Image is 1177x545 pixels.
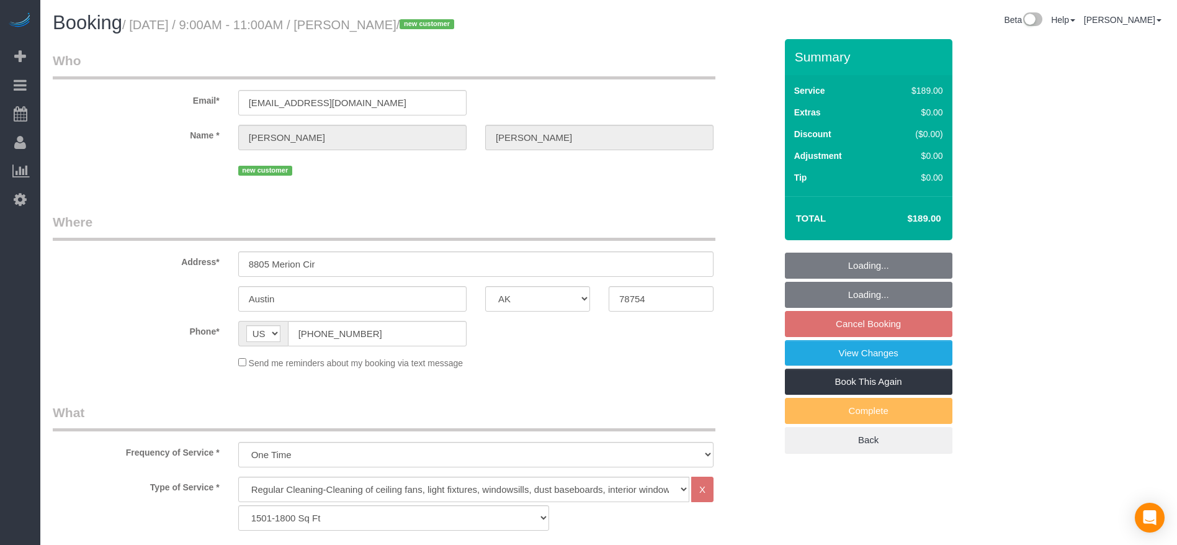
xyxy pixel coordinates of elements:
img: New interface [1022,12,1042,29]
input: Zip Code* [609,286,714,312]
label: Service [794,84,825,97]
img: Automaid Logo [7,12,32,30]
label: Discount [794,128,831,140]
label: Name * [43,125,229,142]
legend: What [53,403,715,431]
div: $189.00 [885,84,943,97]
label: Address* [43,251,229,268]
div: $0.00 [885,171,943,184]
a: Beta [1004,15,1042,25]
div: $0.00 [885,106,943,119]
input: Email* [238,90,467,115]
label: Adjustment [794,150,842,162]
label: Frequency of Service * [43,442,229,459]
span: / [396,18,458,32]
input: City* [238,286,467,312]
small: / [DATE] / 9:00AM - 11:00AM / [PERSON_NAME] [122,18,458,32]
strong: Total [796,213,826,223]
a: Help [1051,15,1075,25]
div: Open Intercom Messenger [1135,503,1165,533]
label: Extras [794,106,821,119]
div: $0.00 [885,150,943,162]
input: First Name* [238,125,467,150]
a: [PERSON_NAME] [1084,15,1161,25]
div: ($0.00) [885,128,943,140]
span: new customer [400,19,454,29]
label: Phone* [43,321,229,338]
input: Last Name* [485,125,714,150]
label: Tip [794,171,807,184]
input: Phone* [288,321,467,346]
a: Book This Again [785,369,952,395]
a: Back [785,427,952,453]
a: View Changes [785,340,952,366]
legend: Who [53,52,715,79]
span: new customer [238,166,292,176]
span: Booking [53,12,122,34]
label: Email* [43,90,229,107]
h3: Summary [795,50,946,64]
label: Type of Service * [43,477,229,493]
legend: Where [53,213,715,241]
h4: $189.00 [870,214,941,224]
span: Send me reminders about my booking via text message [249,358,463,368]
